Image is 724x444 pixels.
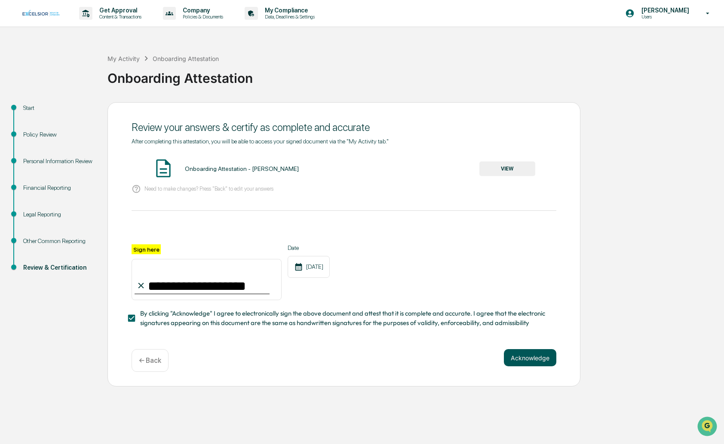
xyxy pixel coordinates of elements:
span: Pylon [86,146,104,152]
label: Sign here [132,244,161,254]
div: Onboarding Attestation [107,64,720,86]
div: 🖐️ [9,109,15,116]
p: Content & Transactions [92,14,146,20]
div: Review your answers & certify as complete and accurate [132,121,556,134]
span: After completing this attestation, you will be able to access your signed document via the "My Ac... [132,138,389,145]
a: 🖐️Preclearance [5,105,59,120]
p: Company [176,7,227,14]
span: Data Lookup [17,125,54,133]
label: Date [288,244,330,251]
div: Legal Reporting [23,210,94,219]
p: Get Approval [92,7,146,14]
p: Need to make changes? Press "Back" to edit your answers [144,186,273,192]
div: Financial Reporting [23,183,94,192]
p: My Compliance [258,7,319,14]
a: 🔎Data Lookup [5,121,58,137]
a: Powered byPylon [61,145,104,152]
p: ← Back [139,356,161,365]
button: VIEW [479,161,535,176]
img: logo [21,10,62,17]
div: Review & Certification [23,263,94,272]
iframe: Open customer support [696,416,720,439]
p: [PERSON_NAME] [635,7,693,14]
div: 🔎 [9,125,15,132]
div: Start [23,103,94,113]
div: Start new chat [29,66,141,74]
p: Policies & Documents [176,14,227,20]
input: Clear [22,39,142,48]
span: By clicking "Acknowledge" I agree to electronically sign the above document and attest that it is... [140,309,549,328]
button: Start new chat [146,68,156,79]
div: Other Common Reporting [23,237,94,246]
span: Preclearance [17,108,55,117]
div: Onboarding Attestation [153,55,219,62]
p: How can we help? [9,18,156,32]
img: 1746055101610-c473b297-6a78-478c-a979-82029cc54cd1 [9,66,24,81]
button: Acknowledge [504,349,556,366]
p: Data, Deadlines & Settings [258,14,319,20]
p: Users [635,14,693,20]
img: Document Icon [153,158,174,179]
a: 🗄️Attestations [59,105,110,120]
div: Policy Review [23,130,94,139]
div: My Activity [107,55,140,62]
div: [DATE] [288,256,330,278]
div: 🗄️ [62,109,69,116]
div: Personal Information Review [23,157,94,166]
div: We're available if you need us! [29,74,109,81]
span: Attestations [71,108,107,117]
div: Onboarding Attestation - [PERSON_NAME] [185,165,299,172]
